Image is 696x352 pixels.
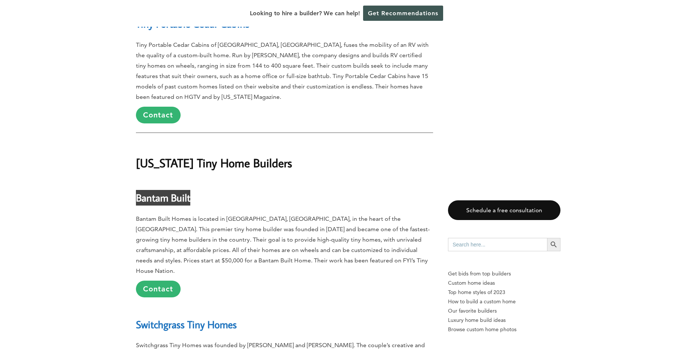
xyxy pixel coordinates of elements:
[136,214,433,297] p: Bantam Built Homes is located in [GEOGRAPHIC_DATA], [GEOGRAPHIC_DATA], in the heart of the [GEOGR...
[136,281,181,297] a: Contact
[448,269,560,278] p: Get bids from top builders
[550,240,558,249] svg: Search
[448,316,560,325] a: Luxury home build ideas
[448,288,560,297] a: Top home styles of 2023
[448,325,560,334] a: Browse custom home photos
[136,191,190,204] a: Bantam Built
[136,142,433,172] h1: [US_STATE] Tiny Home Builders
[553,298,687,343] iframe: Drift Widget Chat Controller
[448,278,560,288] a: Custom home ideas
[136,107,181,123] a: Contact
[448,306,560,316] a: Our favorite builders
[448,200,560,220] a: Schedule a free consultation
[448,238,547,251] input: Search here...
[363,6,443,21] a: Get Recommendations
[448,297,560,306] a: How to build a custom home
[136,40,433,123] p: Tiny Portable Cedar Cabins of [GEOGRAPHIC_DATA], [GEOGRAPHIC_DATA], fuses the mobility of an RV w...
[136,318,237,331] a: Switchgrass Tiny Homes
